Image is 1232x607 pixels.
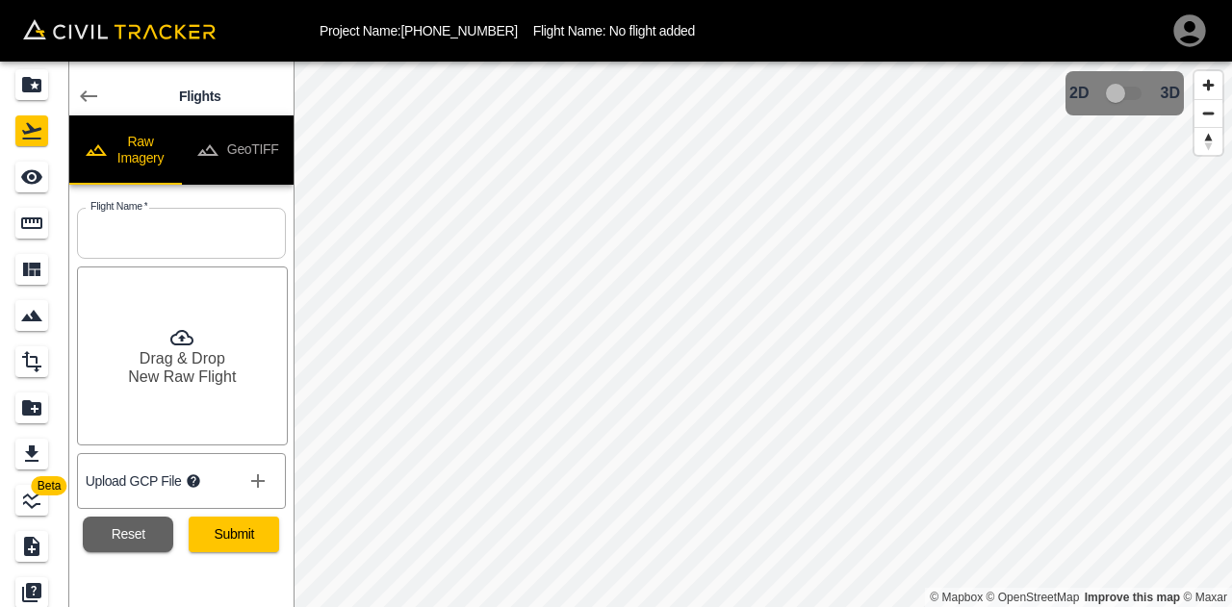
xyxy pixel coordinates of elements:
span: 2D [1069,85,1089,102]
a: Mapbox [930,591,983,604]
span: 3D [1161,85,1180,102]
a: Maxar [1183,591,1227,604]
p: Project Name: [PHONE_NUMBER] [320,23,518,38]
span: 3D model not uploaded yet [1097,75,1153,112]
p: Flight Name: No flight added [533,23,695,38]
a: Map feedback [1085,591,1180,604]
canvas: Map [294,62,1232,607]
button: Zoom in [1194,71,1222,99]
a: OpenStreetMap [987,591,1080,604]
img: Civil Tracker [23,19,216,39]
button: Reset bearing to north [1194,127,1222,155]
button: Zoom out [1194,99,1222,127]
